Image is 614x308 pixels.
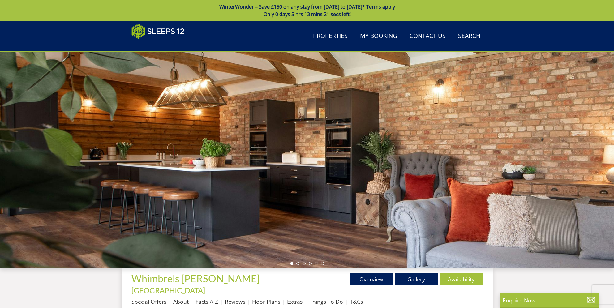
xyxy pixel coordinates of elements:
[131,272,260,284] span: Whimbrels [PERSON_NAME]
[128,43,193,48] iframe: Customer reviews powered by Trustpilot
[350,298,363,305] a: T&Cs
[407,29,448,43] a: Contact Us
[264,11,351,18] span: Only 0 days 5 hrs 13 mins 21 secs left!
[287,298,303,305] a: Extras
[173,298,189,305] a: About
[225,298,245,305] a: Reviews
[131,286,205,295] a: [GEOGRAPHIC_DATA]
[131,298,166,305] a: Special Offers
[131,272,262,284] a: Whimbrels [PERSON_NAME]
[131,24,185,39] img: Sleeps 12
[456,29,483,43] a: Search
[350,273,393,285] a: Overview
[309,298,343,305] a: Things To Do
[195,298,218,305] a: Facts A-Z
[503,296,595,304] p: Enquire Now
[440,273,483,285] a: Availability
[311,29,350,43] a: Properties
[395,273,438,285] a: Gallery
[252,298,280,305] a: Floor Plans
[358,29,400,43] a: My Booking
